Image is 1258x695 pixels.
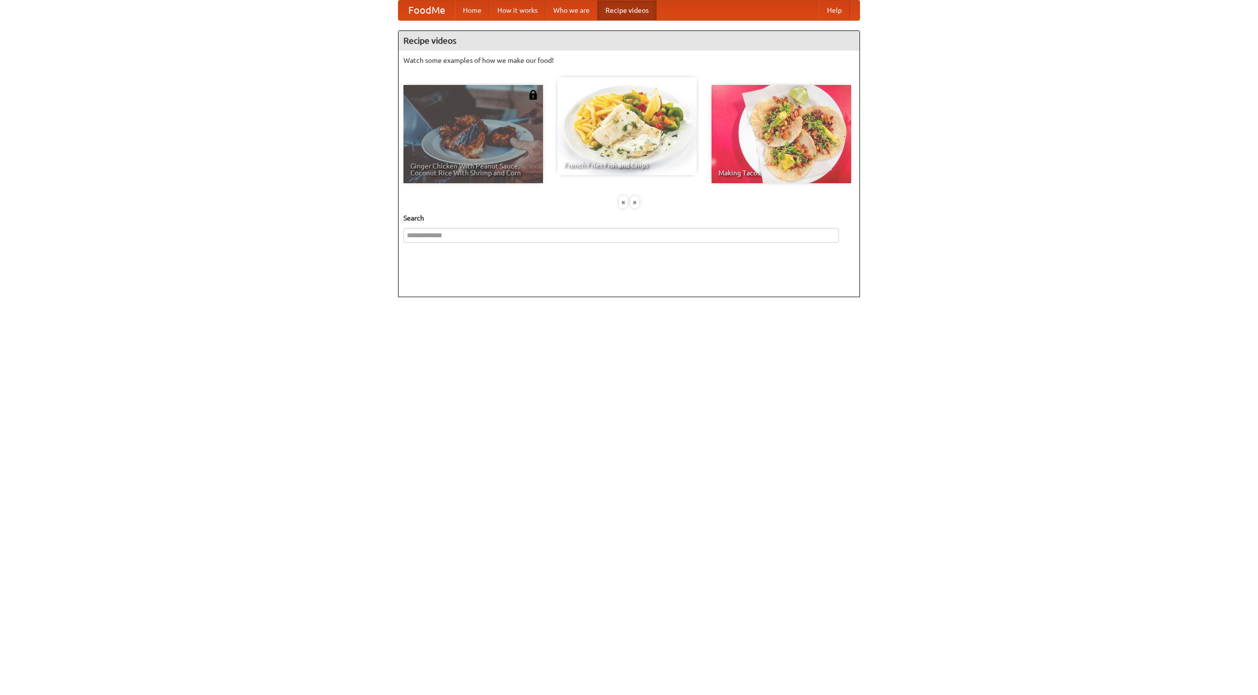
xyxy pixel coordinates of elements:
a: FoodMe [399,0,455,20]
p: Watch some examples of how we make our food! [403,56,855,65]
a: Making Tacos [712,85,851,183]
a: Who we are [545,0,598,20]
img: 483408.png [528,90,538,100]
div: « [619,196,628,208]
span: Making Tacos [718,169,844,176]
div: » [630,196,639,208]
h5: Search [403,213,855,223]
a: How it works [489,0,545,20]
a: French Fries Fish and Chips [557,77,697,175]
h4: Recipe videos [399,31,859,51]
a: Home [455,0,489,20]
a: Recipe videos [598,0,657,20]
span: French Fries Fish and Chips [564,162,690,168]
a: Help [819,0,850,20]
